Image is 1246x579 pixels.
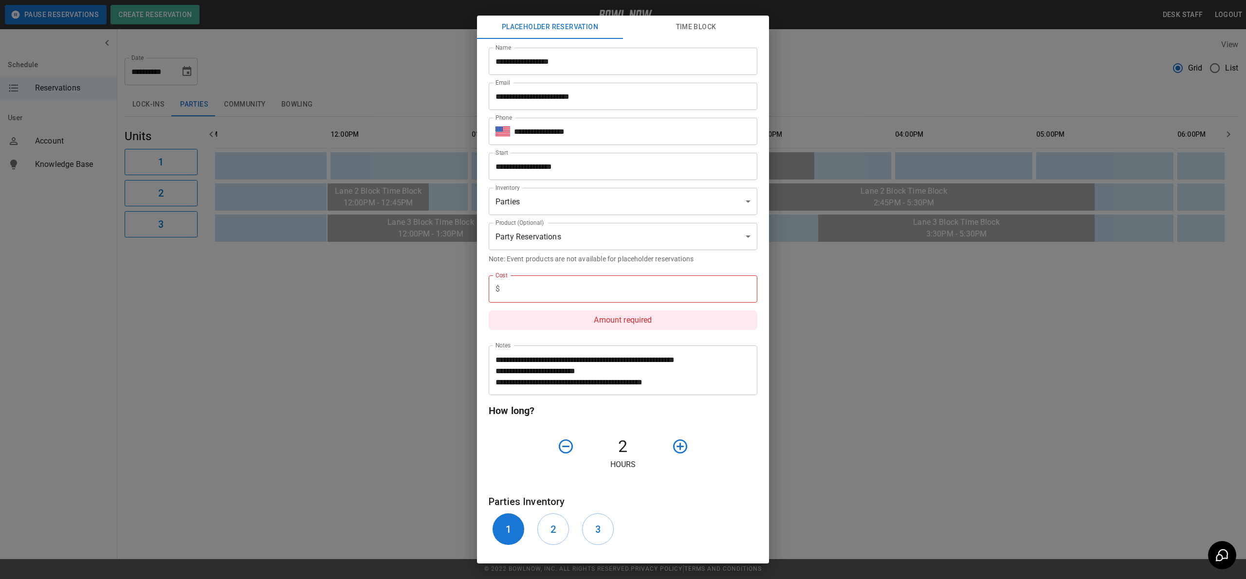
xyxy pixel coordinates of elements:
button: 3 [582,513,614,545]
button: 1 [493,513,524,545]
button: 2 [537,513,569,545]
h6: 2 [550,522,556,537]
h6: Parties Inventory [489,494,757,509]
button: Select country [495,124,510,139]
h6: 1 [506,522,511,537]
label: Phone [495,113,512,122]
button: Placeholder Reservation [477,16,623,39]
div: Parties [489,188,757,215]
h6: 3 [595,522,601,537]
div: Party Reservations [489,223,757,250]
label: Start [495,148,508,157]
button: Time Block [623,16,769,39]
p: Note: Event products are not available for placeholder reservations [489,254,757,264]
p: Amount required [489,310,757,330]
h4: 2 [578,436,668,457]
input: Choose date, selected date is Sep 28, 2025 [489,153,751,180]
h6: How long? [489,403,757,418]
p: $ [495,283,500,295]
p: Hours [489,459,757,470]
